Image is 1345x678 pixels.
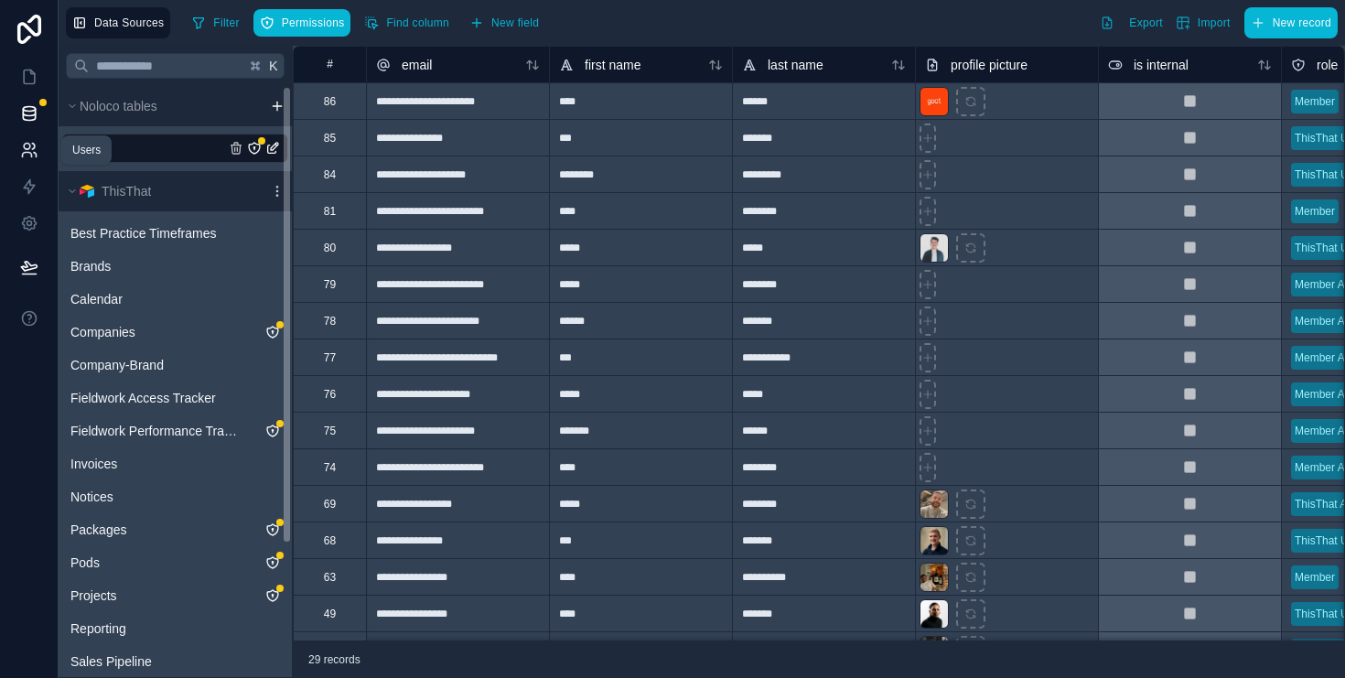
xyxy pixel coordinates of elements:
[585,56,640,74] span: first name
[324,350,336,365] div: 77
[185,9,245,37] button: Filter
[1134,56,1189,74] span: is internal
[402,56,432,74] span: email
[324,131,336,145] div: 85
[324,241,336,255] div: 80
[1129,16,1162,30] span: Export
[324,460,336,475] div: 74
[1273,16,1331,30] span: New record
[358,9,456,37] button: Find column
[1295,569,1335,586] div: Member
[463,9,545,37] button: New field
[324,167,336,182] div: 84
[94,16,164,30] span: Data Sources
[1198,16,1231,30] span: Import
[324,314,336,328] div: 78
[1237,7,1338,38] a: New record
[324,607,336,621] div: 49
[282,16,345,30] span: Permissions
[1093,7,1168,38] button: Export
[308,652,360,667] span: 29 records
[1244,7,1338,38] button: New record
[324,204,336,219] div: 81
[1295,93,1335,110] div: Member
[324,94,336,109] div: 86
[491,16,539,30] span: New field
[72,143,101,157] div: Users
[1295,203,1335,220] div: Member
[213,16,239,30] span: Filter
[386,16,449,30] span: Find column
[1317,56,1338,74] span: role
[253,9,351,37] button: Permissions
[324,570,336,585] div: 63
[324,387,336,402] div: 76
[951,56,1028,74] span: profile picture
[307,58,352,71] div: #
[1169,7,1237,38] button: Import
[324,277,336,292] div: 79
[253,9,359,37] a: Permissions
[324,497,336,511] div: 69
[324,424,336,438] div: 75
[267,59,280,72] span: K
[768,56,823,74] span: last name
[66,7,170,38] button: Data Sources
[324,533,336,548] div: 68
